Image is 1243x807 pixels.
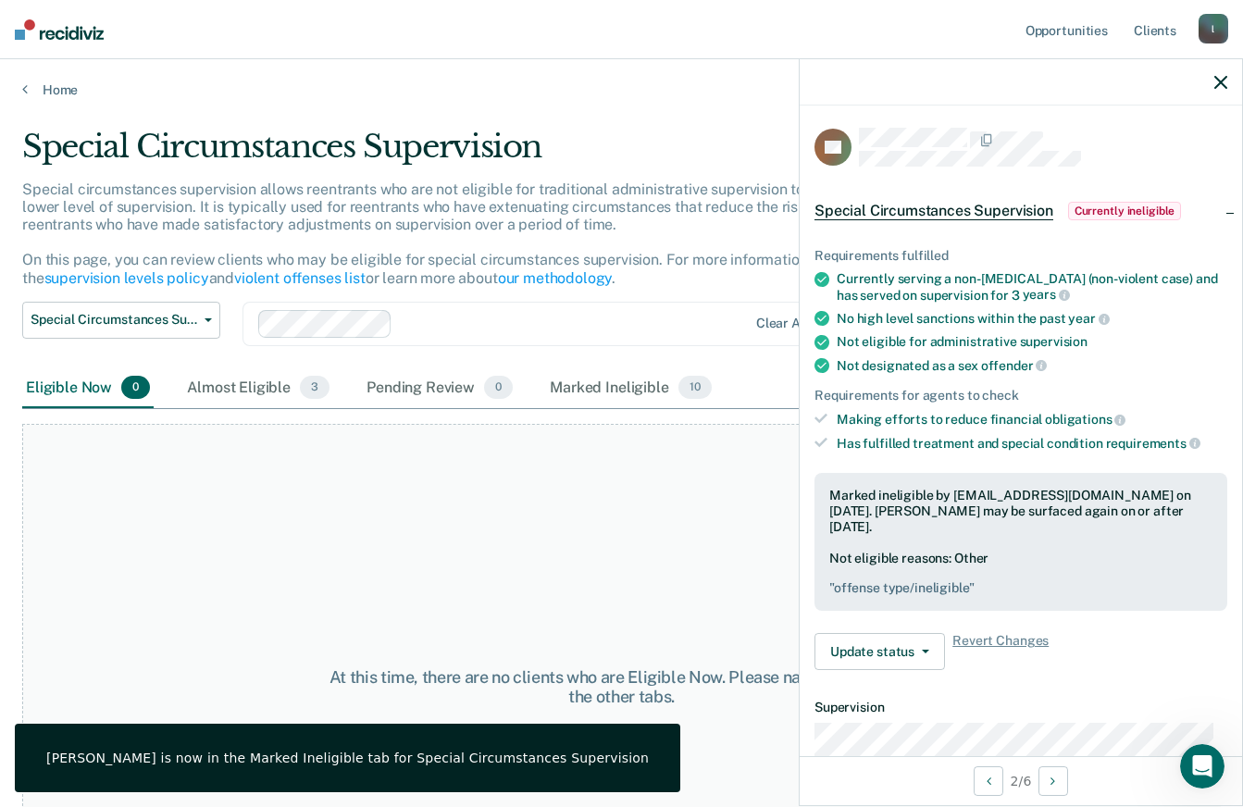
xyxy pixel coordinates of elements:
[22,81,1221,98] a: Home
[322,667,921,707] div: At this time, there are no clients who are Eligible Now. Please navigate to one of the other tabs.
[46,750,649,766] div: [PERSON_NAME] is now in the Marked Ineligible tab for Special Circumstances Supervision
[484,376,513,400] span: 0
[22,180,931,287] p: Special circumstances supervision allows reentrants who are not eligible for traditional administ...
[1068,311,1109,326] span: year
[814,633,945,670] button: Update status
[300,376,329,400] span: 3
[1038,766,1068,796] button: Next Opportunity
[363,368,516,409] div: Pending Review
[1020,334,1088,349] span: supervision
[183,368,333,409] div: Almost Eligible
[837,310,1227,327] div: No high level sanctions within the past
[829,551,1212,597] div: Not eligible reasons: Other
[498,269,613,287] a: our methodology
[546,368,715,409] div: Marked Ineligible
[678,376,712,400] span: 10
[800,756,1242,805] div: 2 / 6
[1199,14,1228,43] div: l
[837,271,1227,303] div: Currently serving a non-[MEDICAL_DATA] (non-violent case) and has served on supervision for 3
[814,202,1053,220] span: Special Circumstances Supervision
[1106,436,1200,451] span: requirements
[1045,412,1125,427] span: obligations
[814,388,1227,403] div: Requirements for agents to check
[837,435,1227,452] div: Has fulfilled treatment and special condition
[829,488,1212,534] div: Marked ineligible by [EMAIL_ADDRESS][DOMAIN_NAME] on [DATE]. [PERSON_NAME] may be surfaced again ...
[814,248,1227,264] div: Requirements fulfilled
[837,334,1227,350] div: Not eligible for administrative
[1068,202,1182,220] span: Currently ineligible
[234,269,366,287] a: violent offenses list
[22,368,154,409] div: Eligible Now
[31,312,197,328] span: Special Circumstances Supervision
[829,580,1212,596] pre: " offense type/ineligible "
[837,411,1227,428] div: Making efforts to reduce financial
[1023,287,1070,302] span: years
[756,316,835,331] div: Clear agents
[121,376,150,400] span: 0
[800,181,1242,241] div: Special Circumstances SupervisionCurrently ineligible
[1180,744,1224,788] iframe: Intercom live chat
[22,128,954,180] div: Special Circumstances Supervision
[952,633,1049,670] span: Revert Changes
[981,358,1048,373] span: offender
[814,700,1227,715] dt: Supervision
[974,766,1003,796] button: Previous Opportunity
[837,357,1227,374] div: Not designated as a sex
[44,269,209,287] a: supervision levels policy
[15,19,104,40] img: Recidiviz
